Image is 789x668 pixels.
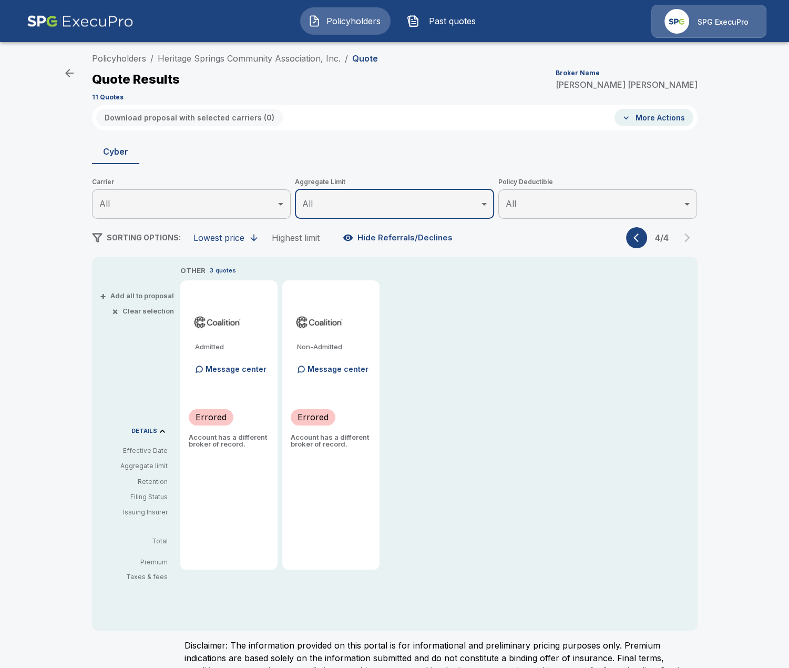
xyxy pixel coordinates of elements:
button: Download proposal with selected carriers (0) [96,109,283,126]
p: Admitted [195,343,269,350]
p: Errored [298,411,329,423]
img: coalitioncyber [295,314,344,330]
nav: breadcrumb [92,52,378,65]
p: OTHER [180,266,206,276]
img: AA Logo [27,5,134,38]
div: Lowest price [193,232,244,243]
p: Aggregate limit [100,461,168,471]
span: Aggregate Limit [295,177,494,187]
p: Taxes & fees [100,574,176,580]
p: Broker Name [556,70,600,76]
a: Heritage Springs Community Association, Inc. [158,53,341,64]
img: Policyholders Icon [308,15,321,27]
p: 11 Quotes [92,94,124,100]
p: Message center [206,363,267,375]
p: Quote [352,54,378,63]
button: Hide Referrals/Declines [341,228,457,248]
p: Filing Status [100,492,168,502]
button: Cyber [92,139,139,164]
p: Errored [196,411,227,423]
span: All [99,198,110,209]
button: More Actions [614,109,693,126]
span: + [100,292,106,299]
p: Issuing Insurer [100,508,168,517]
button: Policyholders IconPolicyholders [300,7,391,35]
p: Non-Admitted [297,343,371,350]
div: Highest limit [272,232,320,243]
p: Total [100,538,176,544]
p: Account has a different broker of record. [291,434,371,448]
p: [PERSON_NAME] [PERSON_NAME] [556,80,698,89]
p: Retention [100,477,168,487]
p: 4 / 4 [651,234,672,242]
span: Past quotes [424,15,481,27]
span: Policyholders [325,15,383,27]
a: Policyholders [92,53,146,64]
p: quotes [216,266,236,275]
img: coalitioncyberadmitted [193,314,242,330]
li: / [150,52,153,65]
p: SPG ExecuPro [698,17,749,27]
p: Premium [100,559,176,565]
span: × [112,308,118,315]
button: +Add all to proposal [102,292,174,299]
span: Policy Deductible [498,177,698,187]
span: SORTING OPTIONS: [107,233,181,242]
span: All [506,198,516,209]
span: All [302,198,313,209]
p: DETAILS [131,428,157,434]
li: / [345,52,348,65]
p: 3 [210,266,213,275]
a: Agency IconSPG ExecuPro [651,5,766,38]
button: Past quotes IconPast quotes [399,7,489,35]
img: Past quotes Icon [407,15,419,27]
p: Effective Date [100,446,168,456]
button: ×Clear selection [114,308,174,315]
p: Quote Results [92,73,180,86]
span: Carrier [92,177,291,187]
p: Account has a different broker of record. [189,434,269,448]
p: Message center [308,363,368,375]
img: Agency Icon [664,9,689,34]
